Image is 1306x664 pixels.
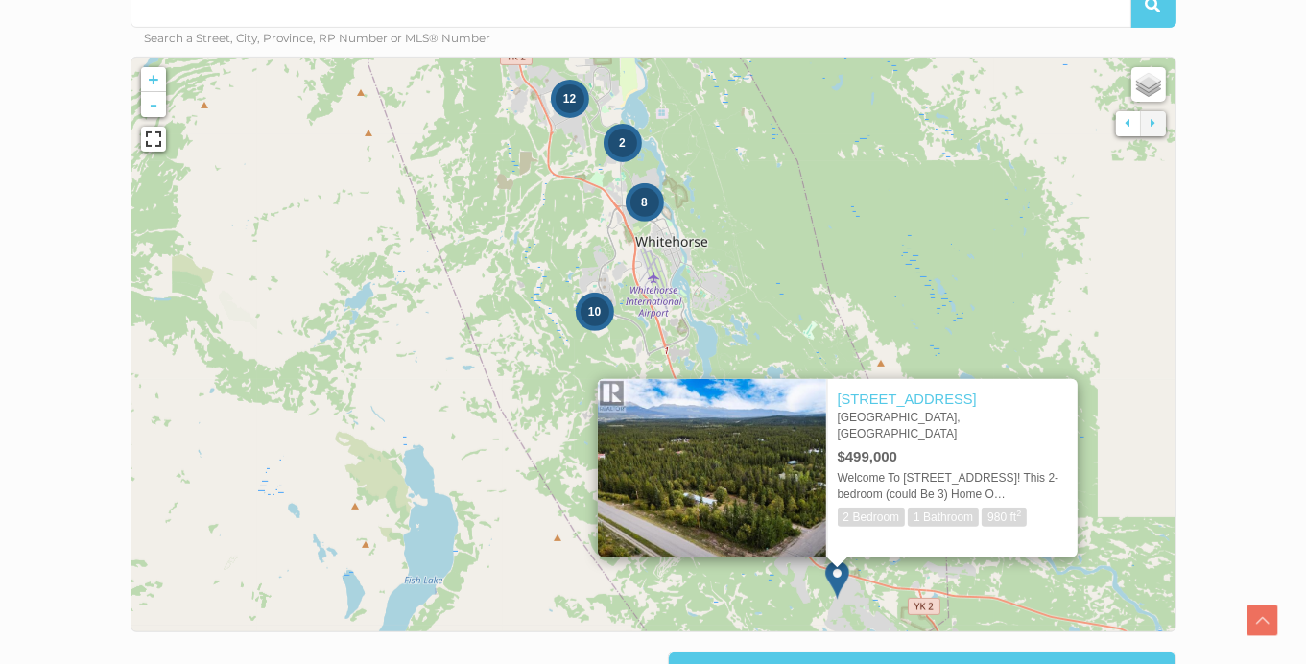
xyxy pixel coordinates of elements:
span: 12 [563,92,576,106]
sup: 2 [1016,509,1021,518]
span: 8 [641,196,648,209]
a: Layers [1131,67,1166,102]
span: 2 Bedroom [838,508,906,528]
a: + [141,67,166,92]
div: Welcome To [STREET_ADDRESS]! This 2-bedroom (could Be 3) Home O… [838,470,1068,503]
small: Search a Street, City, Province, RP Number or MLS® Number [145,31,491,45]
span: 980 ft [982,508,1027,528]
div: [GEOGRAPHIC_DATA], [GEOGRAPHIC_DATA] [838,410,1068,442]
span: 2 [619,136,626,150]
div: $499,000 [838,446,1068,466]
span: 1 Bathroom [908,508,979,528]
span: 10 [588,305,601,319]
a: - [141,92,166,117]
a: [STREET_ADDRESS] [838,391,977,407]
img: marker-icon-default.png [825,560,849,600]
a: View Fullscreen [141,127,166,152]
img: 2 LUPIN PLACE, 2 LUPIN PLACE, Yukon [598,379,826,557]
